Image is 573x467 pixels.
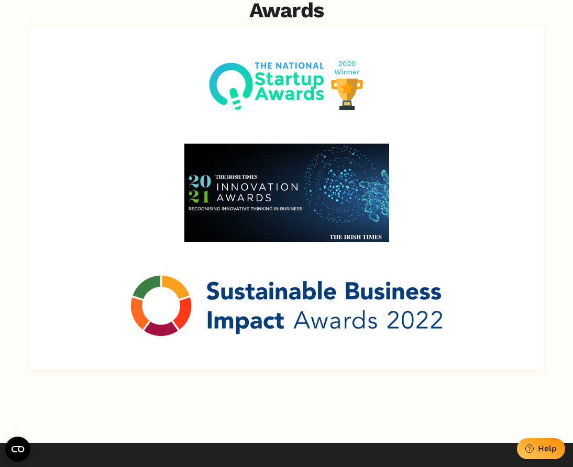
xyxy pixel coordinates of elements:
img: The National Startp Awards 2020 [209,61,365,110]
button: Help [517,438,565,459]
div: Help [538,443,557,453]
img: SBI Award [184,144,389,242]
button: Open CMP widget [5,437,30,462]
img: SBI Award [131,276,442,336]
